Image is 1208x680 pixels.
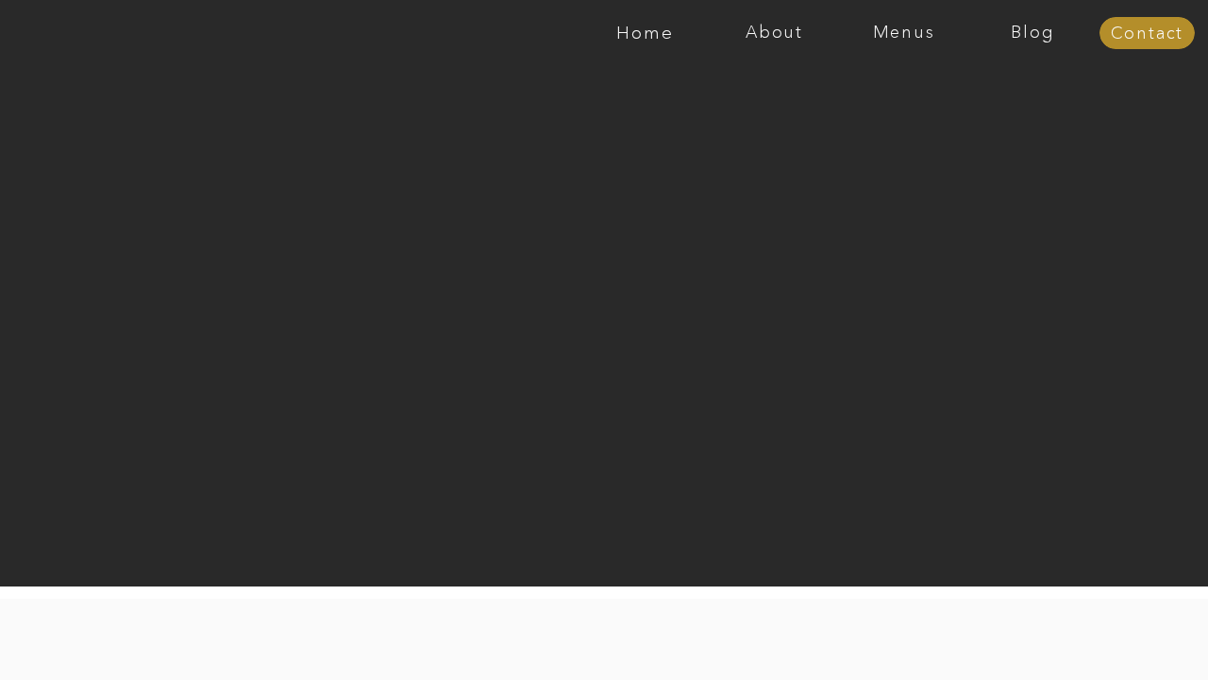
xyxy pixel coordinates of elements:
a: Blog [968,24,1098,42]
a: Home [580,24,710,42]
a: Menus [839,24,968,42]
a: Contact [1099,25,1195,43]
a: About [710,24,839,42]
